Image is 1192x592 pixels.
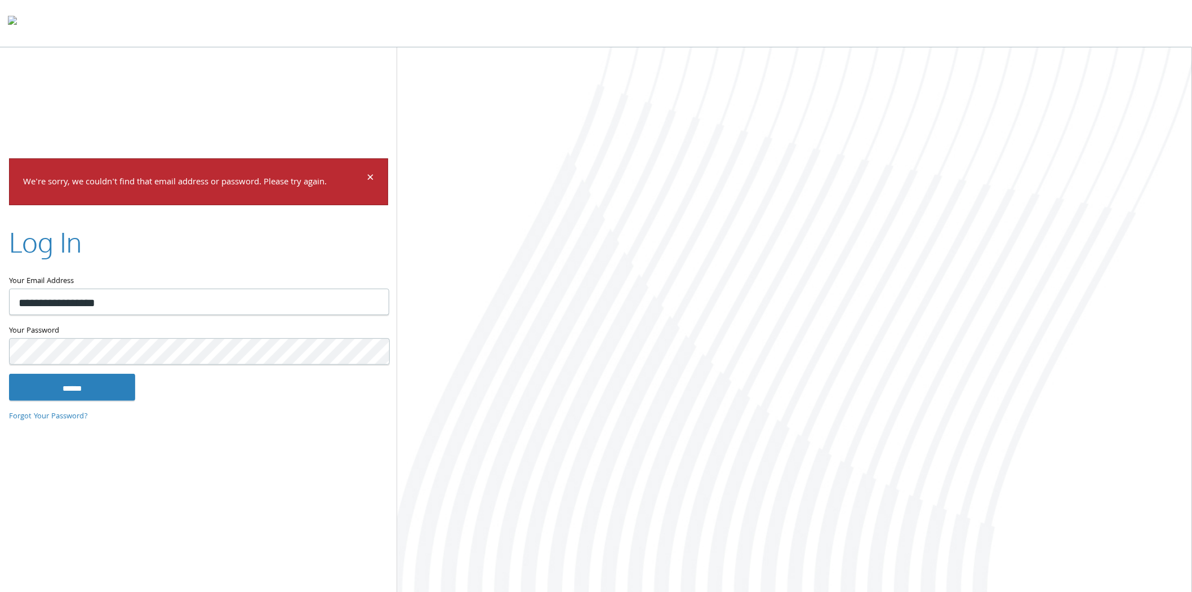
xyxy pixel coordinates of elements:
[9,223,82,261] h2: Log In
[367,173,374,186] button: Dismiss alert
[9,410,88,423] a: Forgot Your Password?
[8,12,17,34] img: todyl-logo-dark.svg
[23,175,365,191] p: We're sorry, we couldn't find that email address or password. Please try again.
[367,168,374,190] span: ×
[9,324,388,338] label: Your Password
